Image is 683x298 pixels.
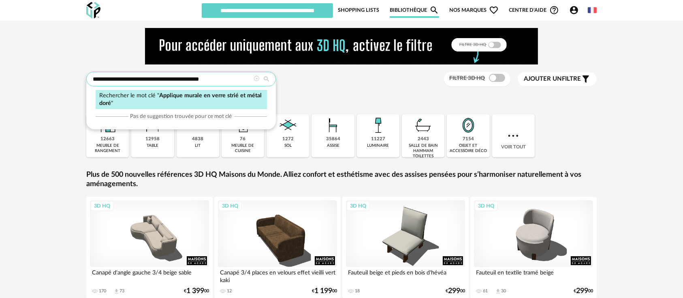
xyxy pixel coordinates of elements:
div: Voir tout [492,114,535,157]
span: Applique murale en verre strié et métal doré [100,92,262,106]
div: 7154 [463,136,474,142]
div: Rechercher le mot clé " " [96,90,267,109]
div: Canapé d'angle gauche 3/4 beige sable [90,267,209,283]
div: 35864 [326,136,340,142]
div: 3D HQ [474,201,498,211]
span: Pas de suggestion trouvée pour ce mot clé [130,113,232,120]
img: more.7b13dc1.svg [506,129,521,143]
img: fr [588,6,597,15]
span: Magnify icon [429,5,439,15]
div: 3D HQ [218,201,242,211]
img: NEW%20NEW%20HQ%20NEW_V1.gif [145,28,538,64]
div: 170 [99,288,106,294]
div: 61 [483,288,488,294]
div: € 00 [446,288,465,294]
span: Nos marques [449,2,499,18]
div: 3D HQ [90,201,114,211]
span: Download icon [113,288,120,294]
div: objet et accessoire déco [449,143,487,154]
div: table [147,143,158,148]
div: assise [327,143,339,148]
div: 12958 [145,136,160,142]
div: € 00 [574,288,593,294]
span: 1 399 [186,288,204,294]
div: 76 [240,136,246,142]
a: Shopping Lists [338,2,379,18]
div: 12663 [100,136,115,142]
span: Ajouter un [524,76,562,82]
span: 1 199 [314,288,332,294]
div: 1272 [282,136,294,142]
button: Ajouter unfiltre Filter icon [518,72,597,86]
div: 4838 [192,136,203,142]
div: sol [284,143,292,148]
div: € 00 [312,288,337,294]
div: Fauteuil en textile tramé beige [474,267,593,283]
div: meuble de cuisine [224,143,262,154]
div: luminaire [367,143,389,148]
div: 11227 [371,136,385,142]
span: 299 [576,288,588,294]
div: 12 [227,288,232,294]
div: Canapé 3/4 places en velours effet vieilli vert kaki [218,267,337,283]
div: lit [195,143,201,148]
span: Filtre 3D HQ [449,75,485,81]
img: Salle%20de%20bain.png [412,114,434,136]
span: Filter icon [581,74,591,84]
div: 73 [120,288,124,294]
span: Account Circle icon [569,5,583,15]
span: 299 [448,288,460,294]
span: Centre d'aideHelp Circle Outline icon [509,5,559,15]
span: Account Circle icon [569,5,579,15]
div: meuble de rangement [89,143,126,154]
div: 18 [355,288,360,294]
img: Sol.png [277,114,299,136]
img: OXP [86,2,100,19]
div: salle de bain hammam toilettes [404,143,442,159]
div: € 00 [184,288,209,294]
img: Luminaire.png [367,114,389,136]
div: 30 [501,288,506,294]
span: Heart Outline icon [489,5,499,15]
span: Download icon [495,288,501,294]
span: Help Circle Outline icon [549,5,559,15]
div: Fauteuil beige et pieds en bois d'hévéa [346,267,465,283]
a: Plus de 500 nouvelles références 3D HQ Maisons du Monde. Alliez confort et esthétisme avec des as... [86,170,597,189]
a: BibliothèqueMagnify icon [390,2,439,18]
span: filtre [524,75,581,83]
div: 3D HQ [346,201,370,211]
img: Miroir.png [457,114,479,136]
div: 2443 [418,136,429,142]
img: Assise.png [322,114,344,136]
